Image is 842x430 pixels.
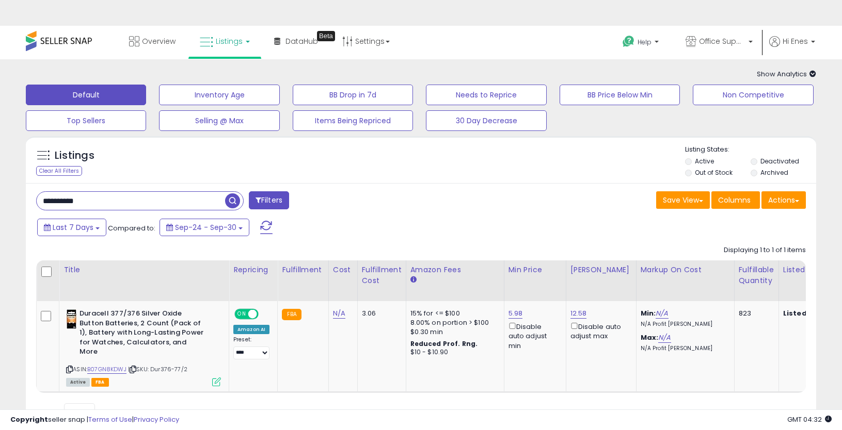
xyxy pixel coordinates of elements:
button: Items Being Repriced [293,110,413,131]
b: Reduced Prof. Rng. [410,339,478,348]
div: Clear All Filters [36,166,82,176]
a: N/A [656,308,668,319]
div: $10 - $10.90 [410,348,496,357]
div: Amazon Fees [410,264,500,275]
span: Office Suppliers [699,36,745,46]
div: Disable auto adjust min [509,321,558,351]
div: 15% for <= $100 [410,309,496,318]
b: Duracell 377/376 Silver Oxide Button Batteries, 2 Count (Pack of 1), Battery with Long-Lasting Po... [80,309,205,359]
button: Top Sellers [26,110,146,131]
a: DataHub [266,26,326,57]
span: All listings currently available for purchase on Amazon [66,378,90,387]
span: Overview [142,36,176,46]
small: FBA [282,309,301,320]
div: Amazon AI [233,325,269,334]
a: Overview [121,26,183,57]
div: Markup on Cost [641,264,730,275]
button: BB Drop in 7d [293,85,413,105]
small: Amazon Fees. [410,275,417,285]
div: Disable auto adjust max [570,321,628,341]
button: Actions [761,191,806,209]
a: N/A [333,308,345,319]
button: Inventory Age [159,85,279,105]
div: 823 [739,309,771,318]
label: Archived [760,168,788,177]
button: Filters [249,191,289,209]
span: Compared to: [108,223,155,233]
h5: Listings [55,148,94,163]
p: Listing States: [685,145,816,155]
span: 2025-10-11 04:32 GMT [787,415,832,424]
a: Help [614,27,669,59]
div: Title [63,264,225,275]
a: Hi Enes [769,36,815,59]
span: Last 7 Days [53,222,93,233]
span: Show: entries [44,407,118,417]
div: ASIN: [66,309,221,385]
a: 5.98 [509,308,523,319]
span: FBA [91,378,109,387]
div: Cost [333,264,353,275]
label: Deactivated [760,157,799,166]
span: Columns [718,195,751,205]
button: Non Competitive [693,85,813,105]
button: Default [26,85,146,105]
button: Sep-24 - Sep-30 [160,219,249,236]
button: BB Price Below Min [560,85,680,105]
div: Preset: [233,336,269,359]
span: Show Analytics [757,69,816,79]
a: Settings [335,26,398,57]
img: 411+10s797L._SL40_.jpg [66,309,77,329]
button: Needs to Reprice [426,85,546,105]
div: Fulfillment Cost [362,264,402,286]
div: 8.00% on portion > $100 [410,318,496,327]
button: Columns [711,191,760,209]
span: ON [235,310,248,319]
b: Max: [641,333,659,342]
div: Repricing [233,264,273,275]
p: N/A Profit [PERSON_NAME] [641,345,726,352]
a: Terms of Use [88,415,132,424]
a: Listings [192,26,258,57]
button: Selling @ Max [159,110,279,131]
span: | SKU: Dur376-77/2 [128,365,187,373]
a: N/A [658,333,671,343]
p: N/A Profit [PERSON_NAME] [641,321,726,328]
strong: Copyright [10,415,48,424]
button: 30 Day Decrease [426,110,546,131]
div: [PERSON_NAME] [570,264,632,275]
div: 3.06 [362,309,398,318]
i: Get Help [622,35,635,48]
label: Active [695,157,714,166]
a: Privacy Policy [134,415,179,424]
div: seller snap | | [10,415,179,425]
span: Listings [216,36,243,46]
div: Tooltip anchor [317,31,335,41]
div: Fulfillable Quantity [739,264,774,286]
div: Displaying 1 to 1 of 1 items [724,245,806,255]
b: Min: [641,308,656,318]
label: Out of Stock [695,168,733,177]
div: Min Price [509,264,562,275]
span: Sep-24 - Sep-30 [175,222,236,233]
span: DataHub [285,36,318,46]
b: Listed Price: [783,308,830,318]
button: Last 7 Days [37,219,106,236]
span: Hi Enes [783,36,808,46]
span: OFF [257,310,274,319]
a: Office Suppliers [678,26,760,59]
span: Help [638,38,652,46]
button: Save View [656,191,710,209]
div: $0.30 min [410,327,496,337]
th: The percentage added to the cost of goods (COGS) that forms the calculator for Min & Max prices. [636,260,734,301]
div: Fulfillment [282,264,324,275]
a: B07GN8KDWJ [87,365,126,374]
a: 12.58 [570,308,587,319]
